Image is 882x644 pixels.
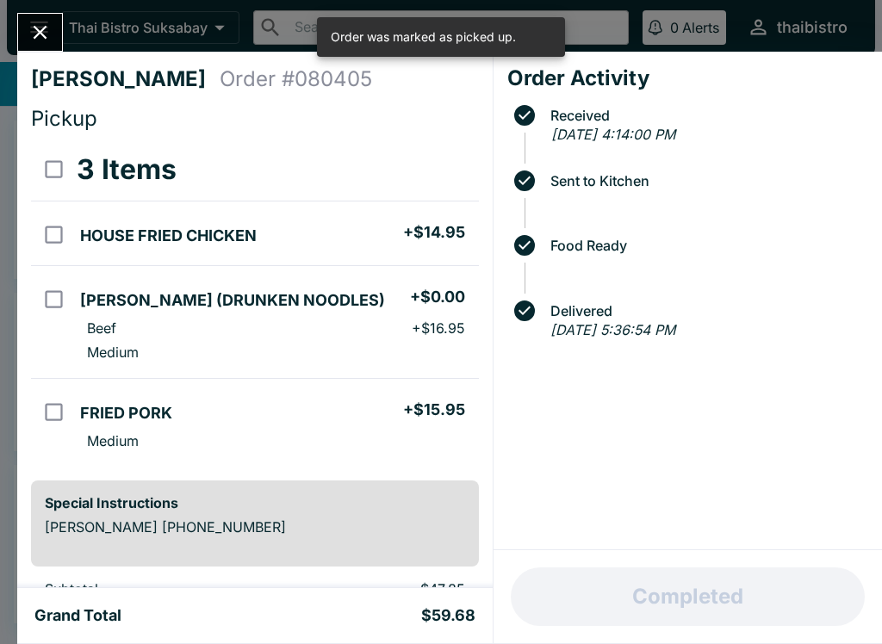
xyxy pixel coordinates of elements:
div: Order was marked as picked up. [331,22,516,52]
p: + $16.95 [412,319,465,337]
h5: + $0.00 [410,287,465,307]
p: $47.85 [300,580,465,598]
p: [PERSON_NAME] [PHONE_NUMBER] [45,518,465,536]
h5: [PERSON_NAME] (DRUNKEN NOODLES) [80,290,385,311]
h4: [PERSON_NAME] [31,66,220,92]
span: Pickup [31,106,97,131]
h5: + $15.95 [403,399,465,420]
h5: FRIED PORK [80,403,172,424]
h4: Order # 080405 [220,66,372,92]
em: [DATE] 5:36:54 PM [550,321,675,338]
h5: HOUSE FRIED CHICKEN [80,226,257,246]
p: Subtotal [45,580,272,598]
p: Medium [87,344,139,361]
button: Close [18,14,62,51]
span: Received [542,108,868,123]
p: Medium [87,432,139,449]
p: Beef [87,319,116,337]
span: Sent to Kitchen [542,173,868,189]
span: Food Ready [542,238,868,253]
h4: Order Activity [507,65,868,91]
h5: + $14.95 [403,222,465,243]
h5: Grand Total [34,605,121,626]
em: [DATE] 4:14:00 PM [551,126,675,143]
h3: 3 Items [77,152,177,187]
span: Delivered [542,303,868,319]
table: orders table [31,139,479,467]
h6: Special Instructions [45,494,465,511]
h5: $59.68 [421,605,475,626]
